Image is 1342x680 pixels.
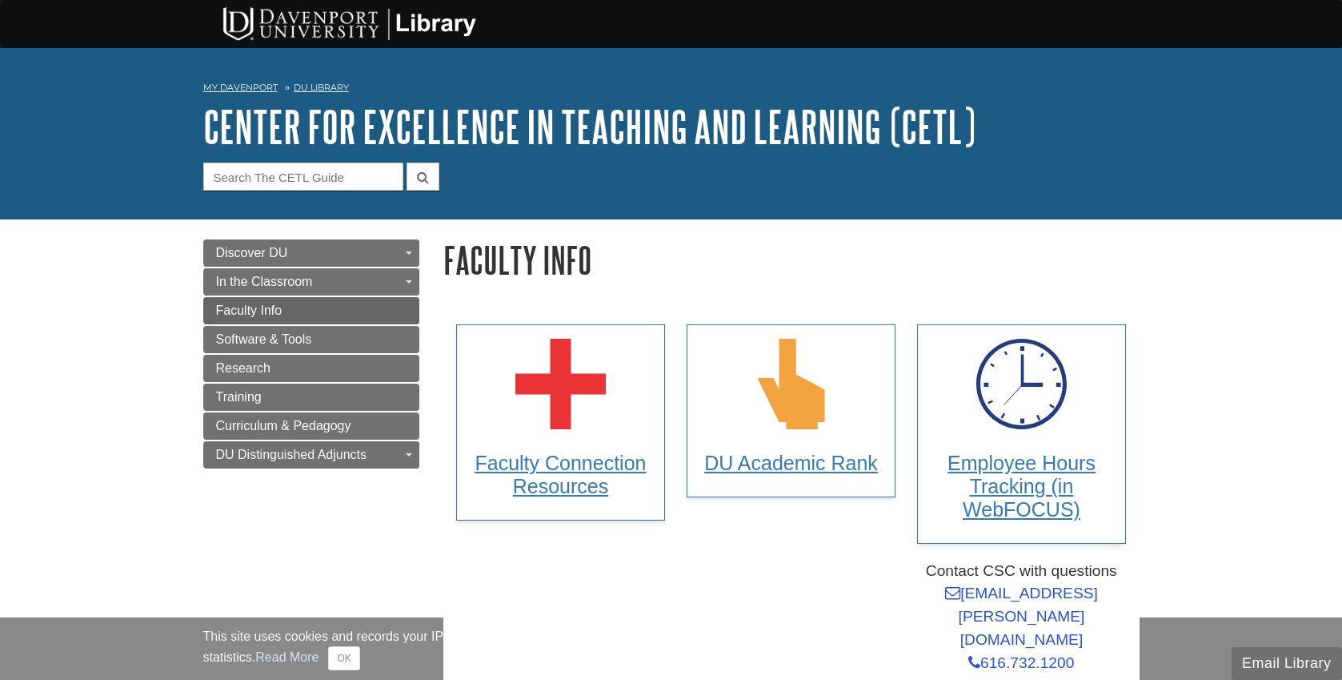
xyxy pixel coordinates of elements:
a: Discover DU [203,239,419,267]
img: DU Libraries [195,4,499,42]
button: Close [328,646,359,670]
a: Faculty Info [203,297,419,324]
nav: breadcrumb [203,77,1140,103]
a: DU Academic Rank [687,324,895,497]
span: Research [216,361,270,375]
span: Software & Tools [216,332,312,346]
span: Discover DU [216,246,288,260]
h3: Employee Hours Tracking (in WebFOCUS) [931,452,1112,521]
button: Email Library [1232,647,1342,680]
a: Training [203,384,419,411]
span: DU Distinguished Adjuncts [216,448,367,461]
h1: Faculty Info [443,239,1140,280]
a: My Davenport [203,81,278,95]
div: This site uses cookies and records your IP address for usage statistics. Additionally, we use Goo... [203,627,1140,670]
div: Guide Page Menu [203,239,419,469]
a: DU Library [294,82,349,93]
a: [EMAIL_ADDRESS][PERSON_NAME][DOMAIN_NAME] [917,582,1126,651]
a: DU Distinguished Adjuncts [203,441,419,469]
a: Curriculum & Pedagogy [203,412,419,440]
span: Training [216,390,262,404]
h3: DU Academic Rank [701,452,881,475]
a: Faculty Connection Resources [456,324,665,521]
input: Search The CETL Guide [203,163,403,191]
h3: Faculty Connection Resources [471,452,651,498]
a: 616.732.1200 [968,652,1074,675]
a: Center for Excellence in Teaching and Learning (CETL) [203,102,975,151]
a: Employee Hours Tracking (in WebFOCUS) [917,324,1126,544]
a: Read More [255,650,318,664]
a: Research [203,355,419,382]
a: Software & Tools [203,326,419,353]
span: Faculty Info [216,304,282,317]
span: In the Classroom [216,275,313,288]
span: Curriculum & Pedagogy [216,419,351,433]
a: In the Classroom [203,268,419,296]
